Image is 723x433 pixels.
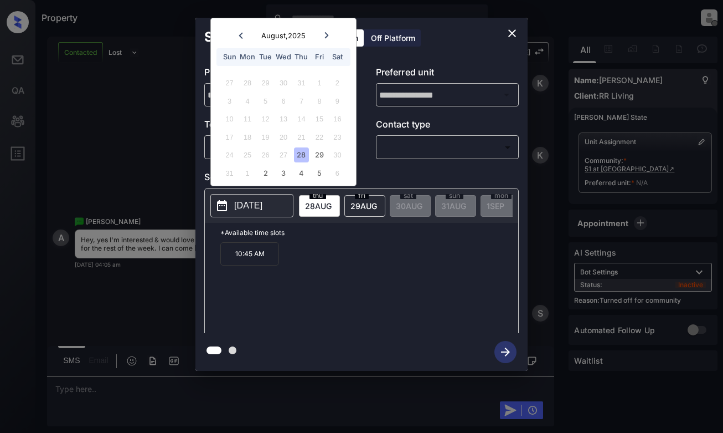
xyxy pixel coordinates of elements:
div: date-select [299,195,340,217]
p: Tour type [204,118,348,135]
div: Not available Sunday, August 3rd, 2025 [222,94,237,109]
div: Choose Thursday, September 4th, 2025 [294,166,309,181]
div: Not available Friday, August 1st, 2025 [312,75,327,90]
div: In Person [207,138,345,156]
div: Not available Thursday, July 31st, 2025 [294,75,309,90]
div: Sat [330,49,345,64]
p: Preferred community [204,65,348,83]
div: Not available Thursday, August 7th, 2025 [294,94,309,109]
p: Preferred unit [376,65,519,83]
p: *Available time slots [220,223,518,242]
div: Not available Sunday, August 24th, 2025 [222,147,237,162]
div: Choose Tuesday, September 2nd, 2025 [258,166,273,181]
div: Not available Wednesday, August 27th, 2025 [276,147,291,162]
p: 10:45 AM [220,242,279,266]
div: Mon [240,49,255,64]
div: Not available Monday, August 11th, 2025 [240,111,255,126]
div: Not available Monday, July 28th, 2025 [240,75,255,90]
div: Choose Friday, September 5th, 2025 [312,166,327,181]
div: Not available Sunday, August 31st, 2025 [222,166,237,181]
div: Not available Wednesday, July 30th, 2025 [276,75,291,90]
span: thu [309,192,326,199]
div: Not available Sunday, August 10th, 2025 [222,111,237,126]
div: Not available Saturday, September 6th, 2025 [330,166,345,181]
div: Choose Thursday, August 28th, 2025 [294,147,309,162]
div: Choose Friday, August 29th, 2025 [312,147,327,162]
div: date-select [344,195,385,217]
button: [DATE] [210,194,293,217]
div: Not available Sunday, August 17th, 2025 [222,130,237,145]
div: Not available Tuesday, July 29th, 2025 [258,75,273,90]
div: Wed [276,49,291,64]
span: 28 AUG [305,201,332,211]
div: Not available Sunday, July 27th, 2025 [222,75,237,90]
div: Not available Friday, August 15th, 2025 [312,111,327,126]
div: Not available Wednesday, August 20th, 2025 [276,130,291,145]
div: Not available Wednesday, August 13th, 2025 [276,111,291,126]
div: Not available Monday, August 18th, 2025 [240,130,255,145]
div: Not available Saturday, August 16th, 2025 [330,111,345,126]
div: Not available Saturday, August 30th, 2025 [330,147,345,162]
div: Thu [294,49,309,64]
p: Contact type [376,118,519,135]
div: Not available Thursday, August 14th, 2025 [294,111,309,126]
div: Not available Tuesday, August 5th, 2025 [258,94,273,109]
div: Off Platform [365,29,421,47]
div: Not available Friday, August 8th, 2025 [312,94,327,109]
h2: Schedule Tour [195,18,308,57]
div: Not available Monday, August 4th, 2025 [240,94,255,109]
div: Not available Tuesday, August 12th, 2025 [258,111,273,126]
div: Not available Monday, September 1st, 2025 [240,166,255,181]
span: 29 AUG [350,201,377,211]
div: Not available Friday, August 22nd, 2025 [312,130,327,145]
div: Not available Saturday, August 2nd, 2025 [330,75,345,90]
div: Not available Tuesday, August 19th, 2025 [258,130,273,145]
div: Sun [222,49,237,64]
div: month 2025-08 [214,74,352,182]
div: Choose Wednesday, September 3rd, 2025 [276,166,291,181]
p: [DATE] [234,199,262,212]
div: Not available Saturday, August 23rd, 2025 [330,130,345,145]
div: Tue [258,49,273,64]
div: Not available Tuesday, August 26th, 2025 [258,147,273,162]
span: fri [355,192,369,199]
p: Select slot [204,170,519,188]
div: Not available Monday, August 25th, 2025 [240,147,255,162]
div: Not available Wednesday, August 6th, 2025 [276,94,291,109]
div: Not available Thursday, August 21st, 2025 [294,130,309,145]
div: Not available Saturday, August 9th, 2025 [330,94,345,109]
button: close [501,22,523,44]
div: Fri [312,49,327,64]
